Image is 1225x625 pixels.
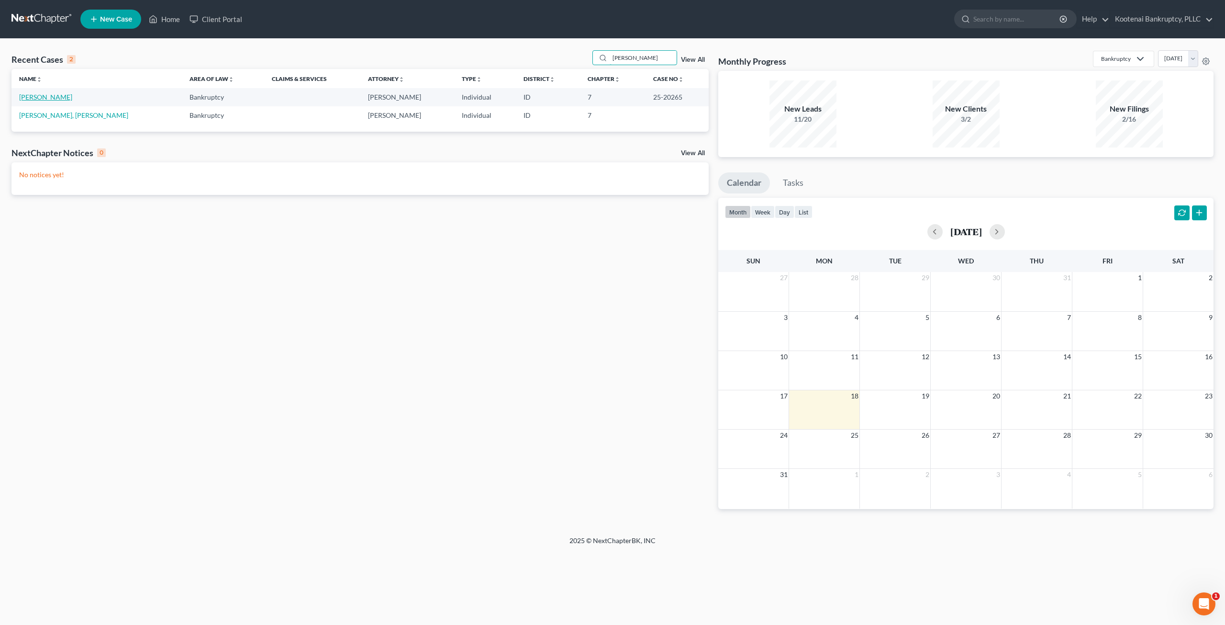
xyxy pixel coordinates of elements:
[769,103,836,114] div: New Leads
[462,75,482,82] a: Typeunfold_more
[779,469,789,480] span: 31
[399,77,404,82] i: unfold_more
[610,51,677,65] input: Search by name...
[854,469,859,480] span: 1
[100,16,132,23] span: New Case
[516,88,580,106] td: ID
[1096,103,1163,114] div: New Filings
[19,111,128,119] a: [PERSON_NAME], [PERSON_NAME]
[854,312,859,323] span: 4
[816,257,833,265] span: Mon
[779,430,789,441] span: 24
[97,148,106,157] div: 0
[1208,469,1214,480] span: 6
[67,55,76,64] div: 2
[678,77,684,82] i: unfold_more
[794,205,813,218] button: list
[1102,257,1113,265] span: Fri
[1133,390,1143,402] span: 22
[921,351,930,363] span: 12
[991,390,1001,402] span: 20
[751,205,775,218] button: week
[360,106,454,124] td: [PERSON_NAME]
[182,106,264,124] td: Bankruptcy
[523,75,555,82] a: Districtunfold_more
[774,172,812,193] a: Tasks
[924,312,930,323] span: 5
[1208,272,1214,284] span: 2
[1137,469,1143,480] span: 5
[1062,272,1072,284] span: 31
[850,390,859,402] span: 18
[850,430,859,441] span: 25
[1062,351,1072,363] span: 14
[1066,469,1072,480] span: 4
[549,77,555,82] i: unfold_more
[580,106,646,124] td: 7
[991,430,1001,441] span: 27
[11,147,106,159] div: NextChapter Notices
[950,227,982,237] h2: [DATE]
[850,272,859,284] span: 28
[933,114,1000,124] div: 3/2
[1133,351,1143,363] span: 15
[1062,390,1072,402] span: 21
[1062,430,1072,441] span: 28
[19,75,42,82] a: Nameunfold_more
[889,257,902,265] span: Tue
[681,57,705,63] a: View All
[1077,11,1109,28] a: Help
[775,205,794,218] button: day
[1066,312,1072,323] span: 7
[614,77,620,82] i: unfold_more
[921,272,930,284] span: 29
[779,351,789,363] span: 10
[1133,430,1143,441] span: 29
[1204,430,1214,441] span: 30
[1137,312,1143,323] span: 8
[11,54,76,65] div: Recent Cases
[1030,257,1044,265] span: Thu
[189,75,234,82] a: Area of Lawunfold_more
[1110,11,1213,28] a: Kootenai Bankruptcy, PLLC
[718,56,786,67] h3: Monthly Progress
[1137,272,1143,284] span: 1
[185,11,247,28] a: Client Portal
[182,88,264,106] td: Bankruptcy
[36,77,42,82] i: unfold_more
[1172,257,1184,265] span: Sat
[264,69,360,88] th: Claims & Services
[973,10,1061,28] input: Search by name...
[718,172,770,193] a: Calendar
[779,390,789,402] span: 17
[516,106,580,124] td: ID
[746,257,760,265] span: Sun
[850,351,859,363] span: 11
[769,114,836,124] div: 11/20
[1204,390,1214,402] span: 23
[340,536,885,553] div: 2025 © NextChapterBK, INC
[933,103,1000,114] div: New Clients
[1192,592,1215,615] iframe: Intercom live chat
[476,77,482,82] i: unfold_more
[19,93,72,101] a: [PERSON_NAME]
[368,75,404,82] a: Attorneyunfold_more
[991,272,1001,284] span: 30
[924,469,930,480] span: 2
[454,88,516,106] td: Individual
[454,106,516,124] td: Individual
[991,351,1001,363] span: 13
[1204,351,1214,363] span: 16
[1208,312,1214,323] span: 9
[921,430,930,441] span: 26
[646,88,709,106] td: 25-20265
[995,469,1001,480] span: 3
[725,205,751,218] button: month
[1101,55,1131,63] div: Bankruptcy
[1212,592,1220,600] span: 1
[228,77,234,82] i: unfold_more
[19,170,701,180] p: No notices yet!
[144,11,185,28] a: Home
[588,75,620,82] a: Chapterunfold_more
[653,75,684,82] a: Case Nounfold_more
